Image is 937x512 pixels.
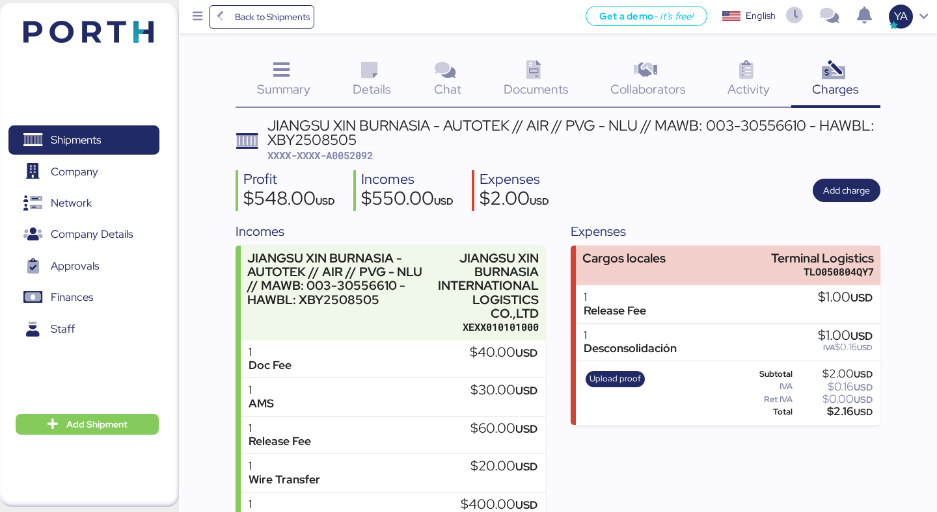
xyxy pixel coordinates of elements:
[850,290,873,305] span: USD
[249,459,320,473] div: 1
[610,81,686,97] span: Collaborators
[8,283,159,313] a: Finances
[584,329,677,342] div: 1
[51,131,101,149] span: Shipments
[582,251,666,265] div: Cargos locales
[854,394,873,405] span: USD
[854,381,873,393] span: USD
[571,222,880,241] div: Expenses
[51,225,133,244] span: Company Details
[470,422,537,436] div: $60.00
[515,346,537,360] span: USD
[515,498,537,512] span: USD
[361,170,454,189] div: Incomes
[51,194,92,212] span: Network
[470,459,537,474] div: $20.00
[854,406,873,418] span: USD
[813,179,880,202] button: Add charge
[267,118,880,147] div: JIANGSU XIN BURNASIA - AUTOTEK // AIR // PVG - NLU // MAWB: 003-30556610 - HAWBL: XBY2508505
[247,251,427,307] div: JIANGSU XIN BURNASIA - AUTOTEK // AIR // PVG - NLU // MAWB: 003-30556610 - HAWBL: XBY2508505
[857,342,873,353] span: USD
[818,342,873,352] div: $0.16
[530,195,549,207] span: USD
[584,290,646,304] div: 1
[8,220,159,250] a: Company Details
[209,5,315,29] a: Back to Shipments
[249,498,340,511] div: 1
[8,188,159,218] a: Network
[8,125,159,155] a: Shipments
[480,189,549,211] div: $2.00
[771,251,874,265] div: Terminal Logistics
[727,81,770,97] span: Activity
[461,498,537,512] div: $400.00
[8,157,159,186] a: Company
[249,422,311,435] div: 1
[236,222,545,241] div: Incomes
[771,265,874,279] div: TLO050804QY7
[504,81,569,97] span: Documents
[586,371,645,388] button: Upload proof
[243,189,335,211] div: $548.00
[584,342,677,355] div: Desconsolidación
[361,189,454,211] div: $550.00
[746,9,776,23] div: English
[187,6,209,28] button: Menu
[515,383,537,398] span: USD
[434,81,461,97] span: Chat
[16,414,159,435] button: Add Shipment
[267,149,373,162] span: XXXX-XXXX-A0052092
[470,383,537,398] div: $30.00
[480,170,549,189] div: Expenses
[257,81,310,97] span: Summary
[249,359,292,372] div: Doc Fee
[894,8,908,25] span: YA
[795,369,873,379] div: $2.00
[854,368,873,380] span: USD
[316,195,335,207] span: USD
[732,382,793,391] div: IVA
[434,195,454,207] span: USD
[249,435,311,448] div: Release Fee
[235,9,310,25] span: Back to Shipments
[812,81,859,97] span: Charges
[249,383,274,397] div: 1
[795,407,873,416] div: $2.16
[818,329,873,343] div: $1.00
[850,329,873,343] span: USD
[818,290,873,305] div: $1.00
[470,346,537,360] div: $40.00
[249,397,274,411] div: AMS
[51,162,98,181] span: Company
[823,183,870,198] span: Add charge
[249,473,320,487] div: Wire Transfer
[51,288,93,307] span: Finances
[353,81,391,97] span: Details
[823,342,835,353] span: IVA
[590,372,641,386] span: Upload proof
[51,257,99,275] span: Approvals
[66,416,128,432] span: Add Shipment
[795,394,873,404] div: $0.00
[732,395,793,404] div: Ret IVA
[8,314,159,344] a: Staff
[515,459,537,474] span: USD
[795,382,873,392] div: $0.16
[243,170,335,189] div: Profit
[732,370,793,379] div: Subtotal
[8,251,159,281] a: Approvals
[584,304,646,318] div: Release Fee
[433,320,539,334] div: XEXX010101000
[732,407,793,416] div: Total
[515,422,537,436] span: USD
[249,346,292,359] div: 1
[51,320,75,339] span: Staff
[433,251,539,320] div: JIANGSU XIN BURNASIA INTERNATIONAL LOGISTICS CO.,LTD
